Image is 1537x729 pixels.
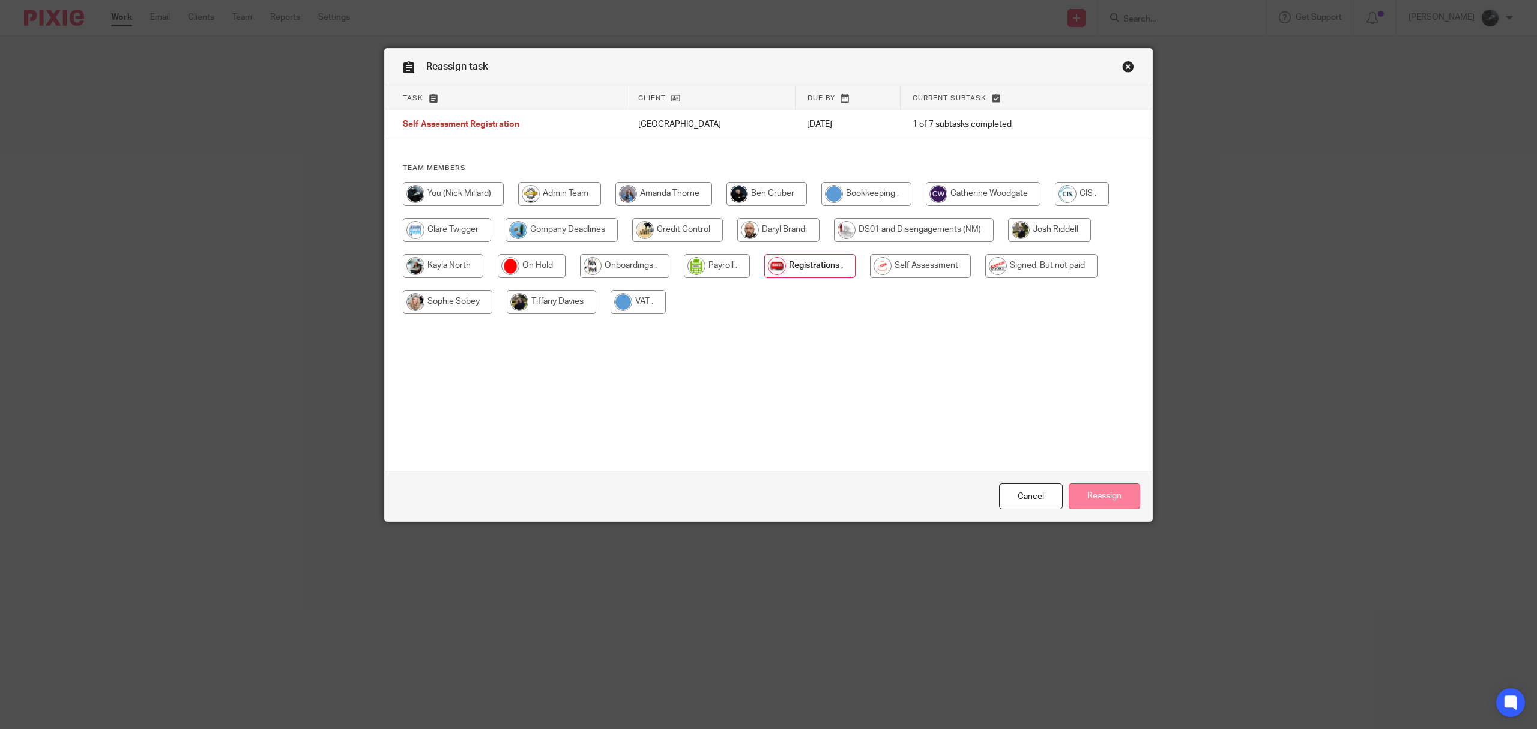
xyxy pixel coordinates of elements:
p: [GEOGRAPHIC_DATA] [638,118,784,130]
td: 1 of 7 subtasks completed [901,110,1095,139]
p: [DATE] [807,118,889,130]
span: Reassign task [426,62,488,71]
a: Close this dialog window [999,483,1063,509]
span: Client [638,95,666,101]
span: Task [403,95,423,101]
span: Due by [808,95,835,101]
a: Close this dialog window [1122,61,1134,77]
span: Self-Assessment Registration [403,121,519,129]
span: Current subtask [913,95,986,101]
input: Reassign [1069,483,1140,509]
h4: Team members [403,163,1134,173]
